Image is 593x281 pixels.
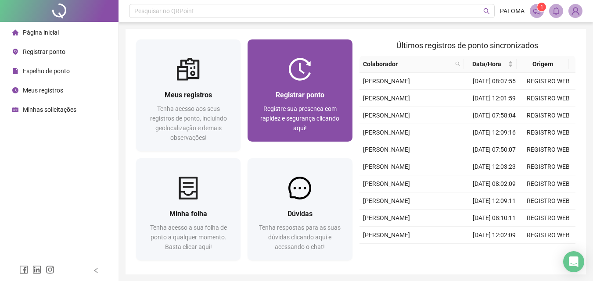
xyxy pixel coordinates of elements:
span: Data/Hora [467,59,506,69]
span: clock-circle [12,87,18,93]
a: Registrar pontoRegistre sua presença com rapidez e segurança clicando aqui! [248,39,352,142]
td: [DATE] 12:03:23 [467,158,521,175]
span: Meus registros [23,87,63,94]
span: Colaborador [363,59,452,69]
th: Data/Hora [464,56,516,73]
td: REGISTRO WEB [521,124,575,141]
td: [DATE] 12:01:59 [467,90,521,107]
span: Minha folha [169,210,207,218]
td: REGISTRO WEB [521,158,575,175]
td: [DATE] 08:02:09 [467,175,521,192]
td: REGISTRO WEB [521,244,575,261]
td: [DATE] 08:10:11 [467,210,521,227]
span: search [483,8,490,14]
span: [PERSON_NAME] [363,180,410,187]
span: [PERSON_NAME] [363,163,410,170]
th: Origem [517,56,569,73]
span: notification [533,7,541,15]
span: search [455,61,460,67]
span: Últimos registros de ponto sincronizados [396,41,538,50]
span: bell [552,7,560,15]
span: linkedin [32,265,41,274]
span: file [12,68,18,74]
sup: 1 [537,3,546,11]
span: [PERSON_NAME] [363,112,410,119]
span: instagram [46,265,54,274]
td: REGISTRO WEB [521,141,575,158]
td: REGISTRO WEB [521,175,575,192]
span: Minhas solicitações [23,106,76,113]
td: REGISTRO WEB [521,227,575,244]
span: Tenha acesso a sua folha de ponto a qualquer momento. Basta clicar aqui! [150,224,227,250]
span: [PERSON_NAME] [363,129,410,136]
span: [PERSON_NAME] [363,146,410,153]
span: PALOMA [500,6,525,16]
span: [PERSON_NAME] [363,231,410,238]
td: REGISTRO WEB [521,210,575,227]
span: left [93,267,99,274]
span: [PERSON_NAME] [363,197,410,204]
span: Página inicial [23,29,59,36]
td: [DATE] 12:02:09 [467,227,521,244]
td: REGISTRO WEB [521,90,575,107]
span: Registre sua presença com rapidez e segurança clicando aqui! [260,105,339,132]
div: Open Intercom Messenger [563,251,584,272]
td: [DATE] 07:59:51 [467,244,521,261]
span: Tenha respostas para as suas dúvidas clicando aqui e acessando o chat! [259,224,341,250]
a: Meus registrosTenha acesso aos seus registros de ponto, incluindo geolocalização e demais observa... [136,39,241,151]
td: [DATE] 07:50:07 [467,141,521,158]
span: Dúvidas [288,210,313,218]
span: 1 [540,4,543,10]
span: [PERSON_NAME] [363,78,410,85]
td: [DATE] 07:58:04 [467,107,521,124]
td: [DATE] 08:07:55 [467,73,521,90]
td: [DATE] 12:09:11 [467,192,521,210]
span: Registrar ponto [276,91,324,99]
span: environment [12,49,18,55]
span: [PERSON_NAME] [363,95,410,102]
span: Meus registros [165,91,212,99]
td: REGISTRO WEB [521,192,575,210]
span: facebook [19,265,28,274]
span: Registrar ponto [23,48,65,55]
span: Tenha acesso aos seus registros de ponto, incluindo geolocalização e demais observações! [150,105,227,141]
img: 92696 [569,4,582,18]
a: DúvidasTenha respostas para as suas dúvidas clicando aqui e acessando o chat! [248,158,352,260]
span: search [453,57,462,71]
a: Minha folhaTenha acesso a sua folha de ponto a qualquer momento. Basta clicar aqui! [136,158,241,260]
td: REGISTRO WEB [521,107,575,124]
td: REGISTRO WEB [521,73,575,90]
span: Espelho de ponto [23,68,70,75]
span: home [12,29,18,36]
span: schedule [12,107,18,113]
td: [DATE] 12:09:16 [467,124,521,141]
span: [PERSON_NAME] [363,214,410,221]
